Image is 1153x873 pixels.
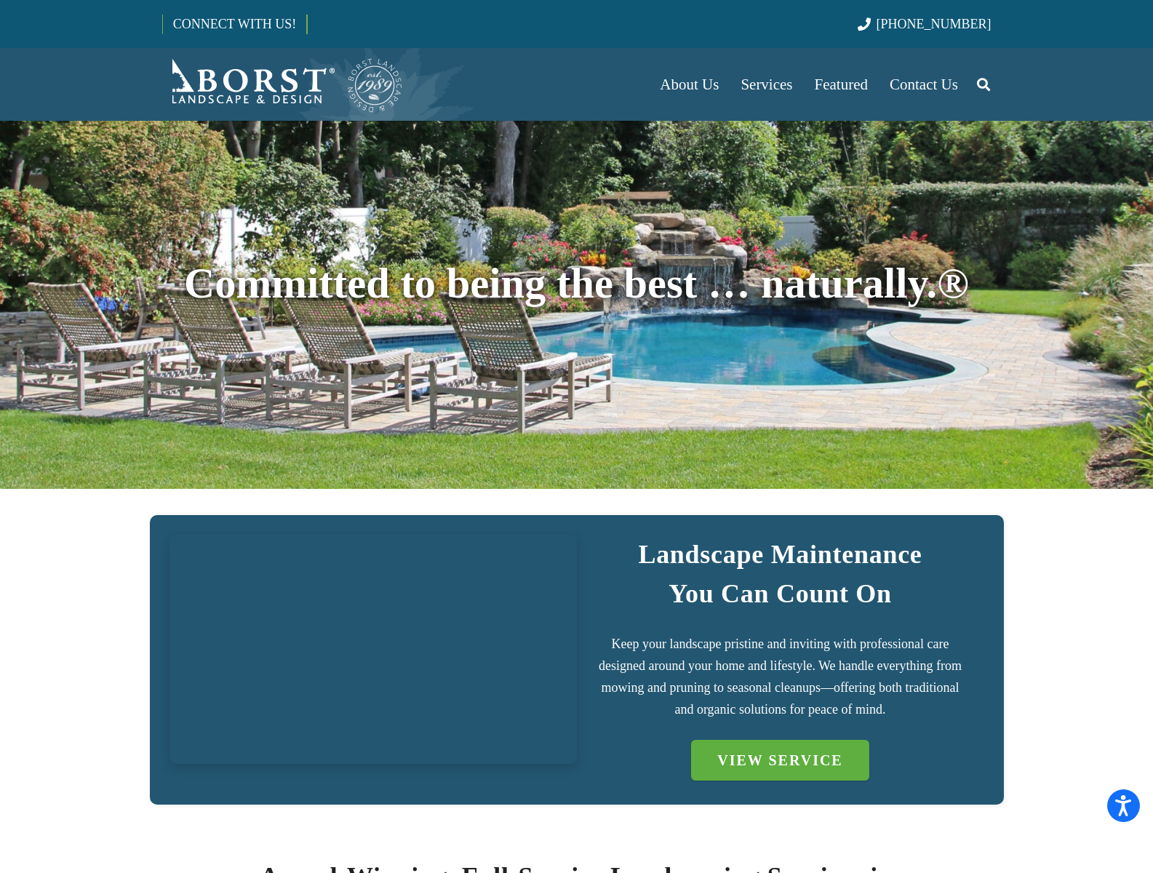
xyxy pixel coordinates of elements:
[163,7,306,41] a: CONNECT WITH US!
[691,740,869,781] a: VIEW SERVICE
[669,579,892,608] strong: You Can Count On
[858,17,991,31] a: [PHONE_NUMBER]
[741,76,792,93] span: Services
[660,76,719,93] span: About Us
[969,66,998,103] a: Search
[162,55,404,113] a: Borst-Logo
[184,260,969,307] span: Committed to being the best … naturally.®
[804,48,879,121] a: Featured
[877,17,992,31] span: [PHONE_NUMBER]
[638,540,922,569] strong: Landscape Maintenance
[890,76,958,93] span: Contact Us
[599,637,962,717] span: Keep your landscape pristine and inviting with professional care designed around your home and li...
[730,48,803,121] a: Services
[169,535,577,764] a: IMG_7723 (1)
[879,48,969,121] a: Contact Us
[815,76,868,93] span: Featured
[649,48,730,121] a: About Us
